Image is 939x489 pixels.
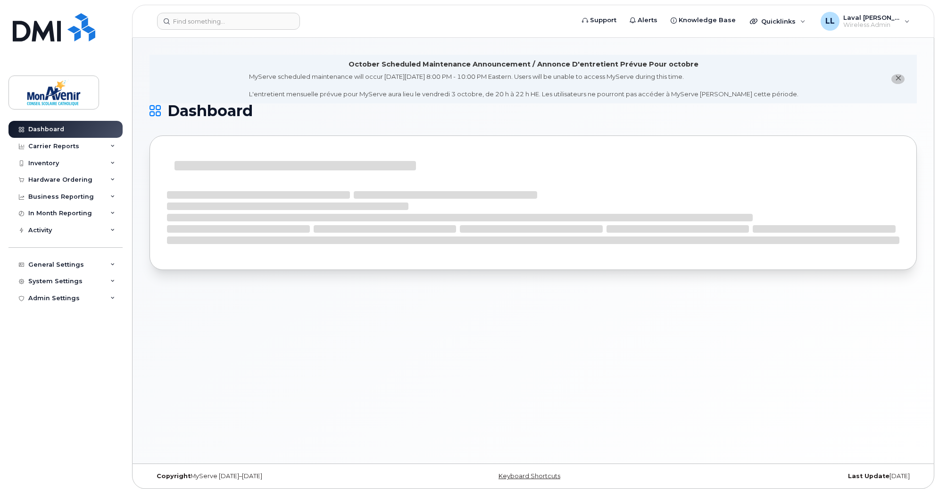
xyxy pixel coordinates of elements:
div: [DATE] [661,472,917,480]
a: Keyboard Shortcuts [499,472,560,480]
strong: Last Update [848,472,889,480]
div: MyServe scheduled maintenance will occur [DATE][DATE] 8:00 PM - 10:00 PM Eastern. Users will be u... [249,72,798,99]
strong: Copyright [157,472,191,480]
button: close notification [891,74,905,84]
span: Dashboard [167,104,253,118]
div: October Scheduled Maintenance Announcement / Annonce D'entretient Prévue Pour octobre [349,59,698,69]
div: MyServe [DATE]–[DATE] [150,472,405,480]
